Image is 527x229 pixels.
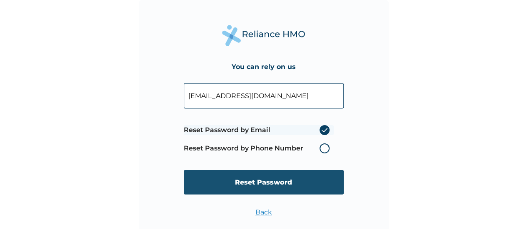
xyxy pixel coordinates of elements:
a: Back [255,208,272,216]
input: Your Enrollee ID or Email Address [184,83,344,108]
label: Reset Password by Email [184,125,334,135]
input: Reset Password [184,170,344,195]
label: Reset Password by Phone Number [184,143,334,153]
h4: You can rely on us [232,63,296,71]
img: Reliance Health's Logo [222,25,305,46]
span: Password reset method [184,121,334,158]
